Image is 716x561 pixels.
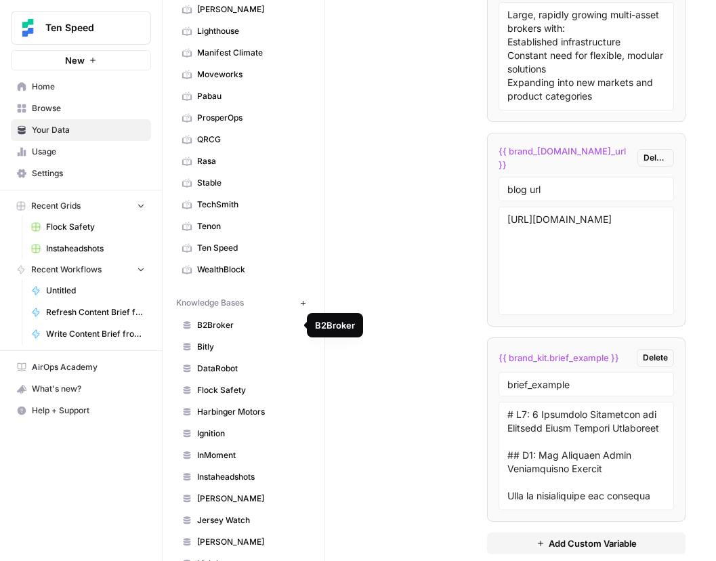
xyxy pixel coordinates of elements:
[507,378,665,390] input: Variable Name
[176,510,311,531] a: Jersey Watch
[197,242,305,254] span: Ten Speed
[176,64,311,85] a: Moveworks
[176,107,311,129] a: ProsperOps
[197,384,305,396] span: Flock Safety
[11,259,151,280] button: Recent Workflows
[507,183,665,195] input: Variable Name
[197,155,305,167] span: Rasa
[46,306,145,318] span: Refresh Content Brief from Keyword [DEV]
[46,221,145,233] span: Flock Safety
[197,220,305,232] span: Tenon
[11,196,151,216] button: Recent Grids
[197,68,305,81] span: Moveworks
[176,237,311,259] a: Ten Speed
[499,144,632,171] span: {{ brand_[DOMAIN_NAME]_url }}
[25,280,151,302] a: Untitled
[197,25,305,37] span: Lighthouse
[197,199,305,211] span: TechSmith
[16,16,40,40] img: Ten Speed Logo
[176,172,311,194] a: Stable
[11,50,151,70] button: New
[176,336,311,358] a: Bitly
[197,319,305,331] span: B2Broker
[197,90,305,102] span: Pabau
[643,352,668,364] span: Delete
[32,167,145,180] span: Settings
[176,297,244,309] span: Knowledge Bases
[197,177,305,189] span: Stable
[197,47,305,59] span: Manifest Climate
[25,323,151,345] a: Write Content Brief from Keyword [DEV]
[176,466,311,488] a: Instaheadshots
[176,314,311,336] a: B2Broker
[11,141,151,163] a: Usage
[637,149,674,167] button: Delete
[197,493,305,505] span: [PERSON_NAME]
[197,471,305,483] span: Instaheadshots
[197,428,305,440] span: Ignition
[507,213,665,309] textarea: [URL][DOMAIN_NAME]
[11,378,151,400] button: What's new?
[46,285,145,297] span: Untitled
[32,102,145,115] span: Browse
[507,408,665,504] textarea: # L7: 6 Ipsumdolo Sitametcon adi Elitsedd Eiusm Tempori Utlaboreet ## D1: Mag Aliquaen Admin Veni...
[176,150,311,172] a: Rasa
[11,11,151,45] button: Workspace: Ten Speed
[11,98,151,119] a: Browse
[197,3,305,16] span: [PERSON_NAME]
[197,406,305,418] span: Harbinger Motors
[176,423,311,444] a: Ignition
[32,146,145,158] span: Usage
[46,328,145,340] span: Write Content Brief from Keyword [DEV]
[32,361,145,373] span: AirOps Academy
[197,112,305,124] span: ProsperOps
[197,341,305,353] span: Bitly
[176,194,311,215] a: TechSmith
[25,302,151,323] a: Refresh Content Brief from Keyword [DEV]
[65,54,85,67] span: New
[197,264,305,276] span: WealthBlock
[176,379,311,401] a: Flock Safety
[637,349,674,367] button: Delete
[176,259,311,280] a: WealthBlock
[549,537,637,550] span: Add Custom Variable
[31,200,81,212] span: Recent Grids
[25,216,151,238] a: Flock Safety
[499,351,619,365] span: {{ brand_kit.brief_example }}
[176,20,311,42] a: Lighthouse
[176,401,311,423] a: Harbinger Motors
[46,243,145,255] span: Instaheadshots
[31,264,102,276] span: Recent Workflows
[11,356,151,378] a: AirOps Academy
[176,488,311,510] a: [PERSON_NAME]
[11,76,151,98] a: Home
[11,119,151,141] a: Your Data
[197,536,305,548] span: [PERSON_NAME]
[644,152,668,164] span: Delete
[12,379,150,399] div: What's new?
[176,358,311,379] a: DataRobot
[32,124,145,136] span: Your Data
[176,42,311,64] a: Manifest Climate
[176,85,311,107] a: Pabau
[45,21,127,35] span: Ten Speed
[197,133,305,146] span: QRCG
[176,444,311,466] a: InMoment
[176,215,311,237] a: Tenon
[32,81,145,93] span: Home
[197,449,305,461] span: InMoment
[25,238,151,259] a: Instaheadshots
[176,129,311,150] a: QRCG
[197,514,305,526] span: Jersey Watch
[507,8,665,104] textarea: Large, rapidly growing multi-asset brokers with: Established infrastructure Constant need for fle...
[32,404,145,417] span: Help + Support
[176,531,311,553] a: [PERSON_NAME]
[197,362,305,375] span: DataRobot
[487,533,686,554] button: Add Custom Variable
[11,163,151,184] a: Settings
[11,400,151,421] button: Help + Support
